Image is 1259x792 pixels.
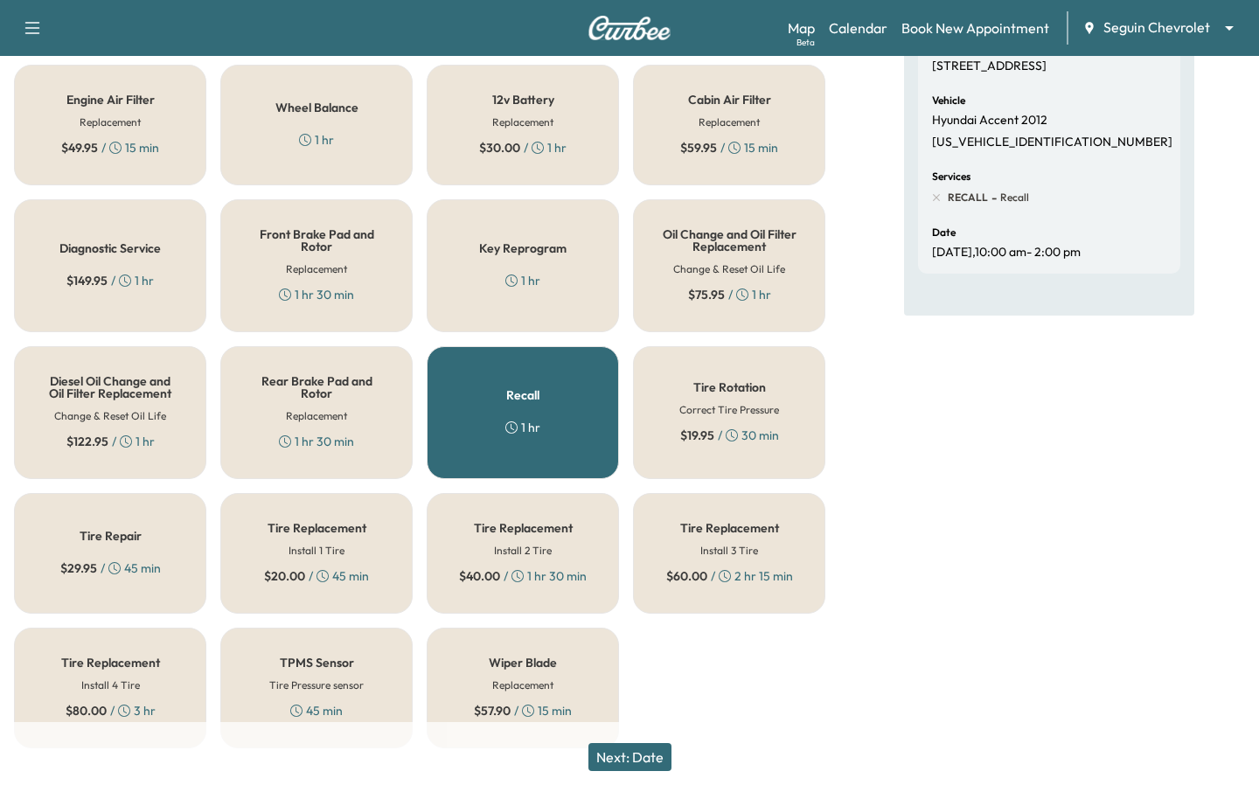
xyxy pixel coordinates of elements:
[280,657,354,669] h5: TPMS Sensor
[492,115,553,130] h6: Replacement
[505,419,540,436] div: 1 hr
[693,381,766,393] h5: Tire Rotation
[59,242,161,254] h5: Diagnostic Service
[80,115,141,130] h6: Replacement
[680,139,778,156] div: / 15 min
[680,427,714,444] span: $ 19.95
[788,17,815,38] a: MapBeta
[275,101,358,114] h5: Wheel Balance
[700,543,758,559] h6: Install 3 Tire
[666,567,707,585] span: $ 60.00
[680,139,717,156] span: $ 59.95
[290,702,343,719] div: 45 min
[66,433,155,450] div: / 1 hr
[66,94,155,106] h5: Engine Air Filter
[286,261,347,277] h6: Replacement
[60,559,161,577] div: / 45 min
[680,522,779,534] h5: Tire Replacement
[494,543,552,559] h6: Install 2 Tire
[479,139,567,156] div: / 1 hr
[474,702,511,719] span: $ 57.90
[66,433,108,450] span: $ 122.95
[61,139,98,156] span: $ 49.95
[829,17,887,38] a: Calendar
[932,113,1047,129] p: Hyundai Accent 2012
[66,702,156,719] div: / 3 hr
[60,559,97,577] span: $ 29.95
[901,17,1049,38] a: Book New Appointment
[279,433,354,450] div: 1 hr 30 min
[492,677,553,693] h6: Replacement
[249,228,384,253] h5: Front Brake Pad and Rotor
[66,272,108,289] span: $ 149.95
[66,702,107,719] span: $ 80.00
[492,94,554,106] h5: 12v Battery
[662,228,796,253] h5: Oil Change and Oil Filter Replacement
[61,139,159,156] div: / 15 min
[43,375,177,399] h5: Diesel Oil Change and Oil Filter Replacement
[932,95,965,106] h6: Vehicle
[268,522,366,534] h5: Tire Replacement
[679,402,779,418] h6: Correct Tire Pressure
[932,245,1081,261] p: [DATE] , 10:00 am - 2:00 pm
[474,522,573,534] h5: Tire Replacement
[796,36,815,49] div: Beta
[286,408,347,424] h6: Replacement
[932,227,956,238] h6: Date
[264,567,305,585] span: $ 20.00
[299,131,334,149] div: 1 hr
[459,567,587,585] div: / 1 hr 30 min
[474,702,572,719] div: / 15 min
[506,389,539,401] h5: Recall
[932,171,970,182] h6: Services
[588,16,671,40] img: Curbee Logo
[264,567,369,585] div: / 45 min
[479,242,567,254] h5: Key Reprogram
[997,191,1029,205] span: Recall
[932,59,1047,74] p: [STREET_ADDRESS]
[489,657,557,669] h5: Wiper Blade
[673,261,785,277] h6: Change & Reset Oil Life
[61,657,160,669] h5: Tire Replacement
[249,375,384,399] h5: Rear Brake Pad and Rotor
[932,135,1172,150] p: [US_VEHICLE_IDENTIFICATION_NUMBER]
[80,530,142,542] h5: Tire Repair
[1103,17,1210,38] span: Seguin Chevrolet
[505,272,540,289] div: 1 hr
[680,427,779,444] div: / 30 min
[688,94,771,106] h5: Cabin Air Filter
[666,567,793,585] div: / 2 hr 15 min
[688,286,771,303] div: / 1 hr
[479,139,520,156] span: $ 30.00
[279,286,354,303] div: 1 hr 30 min
[269,677,364,693] h6: Tire Pressure sensor
[588,743,671,771] button: Next: Date
[699,115,760,130] h6: Replacement
[66,272,154,289] div: / 1 hr
[459,567,500,585] span: $ 40.00
[289,543,344,559] h6: Install 1 Tire
[54,408,166,424] h6: Change & Reset Oil Life
[988,189,997,206] span: -
[688,286,725,303] span: $ 75.95
[81,677,140,693] h6: Install 4 Tire
[948,191,988,205] span: RECALL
